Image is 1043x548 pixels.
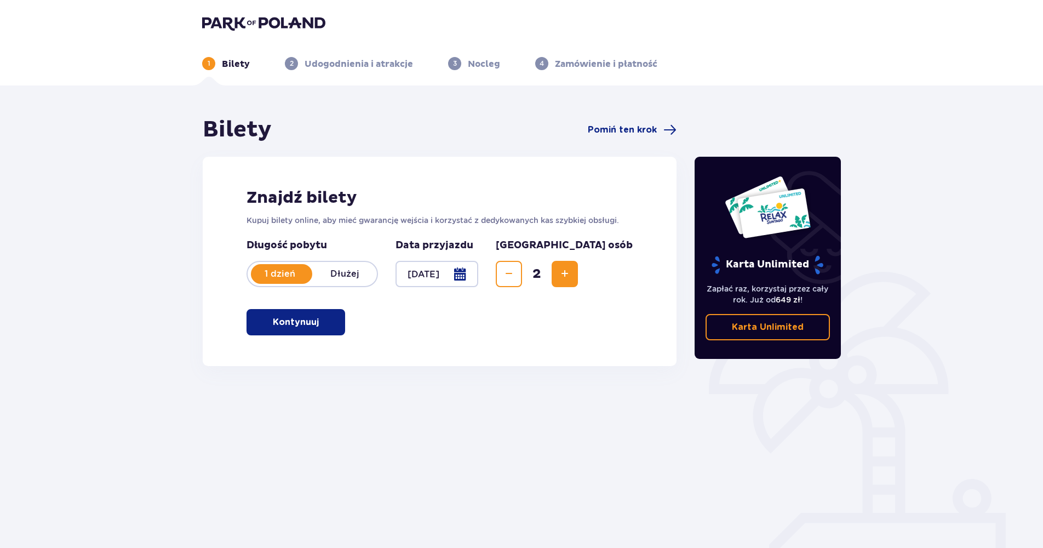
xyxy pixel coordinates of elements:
button: Zmniejsz [496,261,522,287]
img: Dwie karty całoroczne do Suntago z napisem 'UNLIMITED RELAX', na białym tle z tropikalnymi liśćmi... [724,175,811,239]
p: Kontynuuj [273,316,319,328]
span: 649 zł [776,295,800,304]
div: 4Zamówienie i płatność [535,57,657,70]
p: 1 dzień [248,268,312,280]
h2: Znajdź bilety [247,187,633,208]
span: 2 [524,266,549,282]
p: 4 [540,59,544,68]
p: 2 [290,59,294,68]
h1: Bilety [203,116,272,144]
p: 3 [453,59,457,68]
p: Karta Unlimited [710,255,824,275]
p: Zapłać raz, korzystaj przez cały rok. Już od ! [706,283,830,305]
p: Długość pobytu [247,239,378,252]
p: Zamówienie i płatność [555,58,657,70]
p: Nocleg [468,58,500,70]
p: Dłużej [312,268,377,280]
div: 1Bilety [202,57,250,70]
a: Karta Unlimited [706,314,830,340]
p: Kupuj bilety online, aby mieć gwarancję wejścia i korzystać z dedykowanych kas szybkiej obsługi. [247,215,633,226]
p: 1 [208,59,210,68]
div: 2Udogodnienia i atrakcje [285,57,413,70]
p: Karta Unlimited [732,321,804,333]
a: Pomiń ten krok [588,123,677,136]
img: Park of Poland logo [202,15,325,31]
p: Data przyjazdu [396,239,473,252]
p: Bilety [222,58,250,70]
div: 3Nocleg [448,57,500,70]
button: Zwiększ [552,261,578,287]
p: Udogodnienia i atrakcje [305,58,413,70]
p: [GEOGRAPHIC_DATA] osób [496,239,633,252]
button: Kontynuuj [247,309,345,335]
span: Pomiń ten krok [588,124,657,136]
